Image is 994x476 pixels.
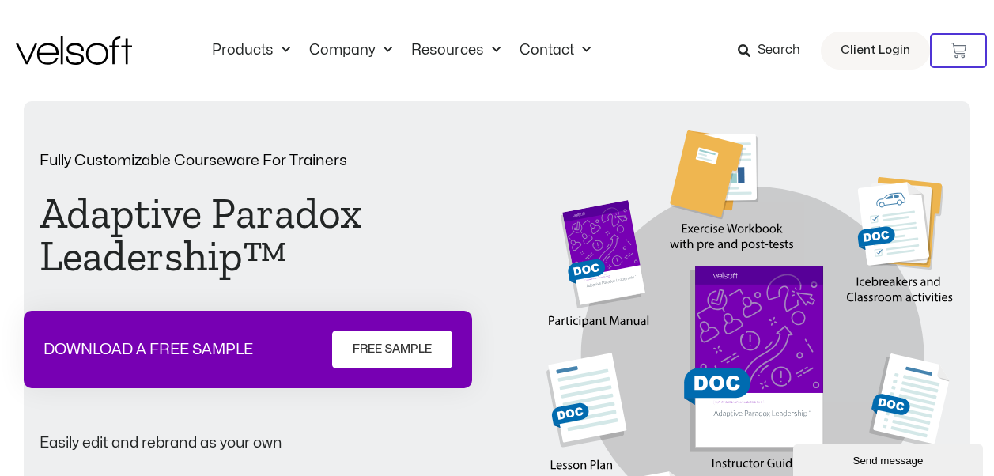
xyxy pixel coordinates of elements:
img: Velsoft Training Materials [16,36,132,65]
a: FREE SAMPLE [332,331,452,368]
h1: Adaptive Paradox Leadership™ [40,192,448,278]
nav: Menu [202,42,600,59]
iframe: chat widget [793,441,986,476]
a: ContactMenu Toggle [510,42,600,59]
span: Client Login [841,40,910,61]
a: Client Login [821,32,930,70]
p: Fully Customizable Courseware For Trainers [40,153,448,168]
p: DOWNLOAD A FREE SAMPLE [43,342,253,357]
a: ProductsMenu Toggle [202,42,300,59]
a: ResourcesMenu Toggle [402,42,510,59]
a: Search [738,37,811,64]
span: Search [758,40,800,61]
span: FREE SAMPLE [353,340,432,359]
a: CompanyMenu Toggle [300,42,402,59]
p: Easily edit and rebrand as your own [40,436,448,451]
